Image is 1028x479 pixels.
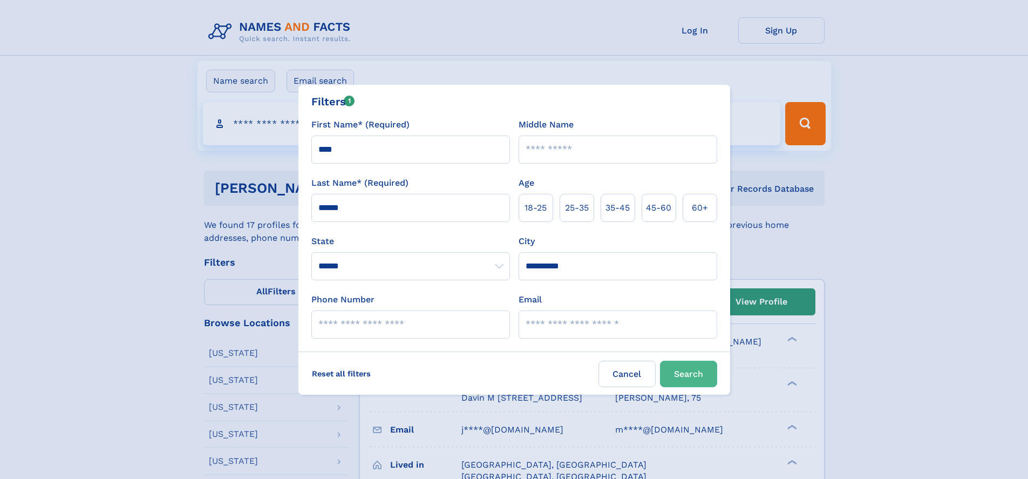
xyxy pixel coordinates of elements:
[646,201,671,214] span: 45‑60
[519,235,535,248] label: City
[311,177,409,190] label: Last Name* (Required)
[305,361,378,387] label: Reset all filters
[311,93,355,110] div: Filters
[598,361,656,387] label: Cancel
[311,235,510,248] label: State
[565,201,589,214] span: 25‑35
[692,201,708,214] span: 60+
[519,293,542,306] label: Email
[605,201,630,214] span: 35‑45
[519,118,574,131] label: Middle Name
[525,201,547,214] span: 18‑25
[311,118,410,131] label: First Name* (Required)
[519,177,534,190] label: Age
[660,361,717,387] button: Search
[311,293,375,306] label: Phone Number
